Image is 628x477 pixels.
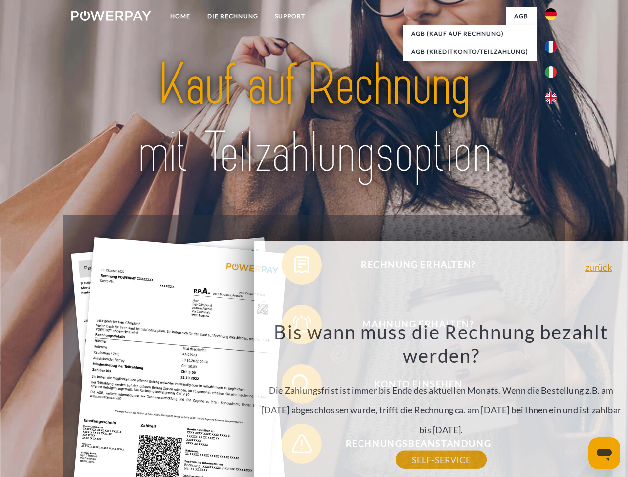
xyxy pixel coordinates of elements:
h3: Bis wann muss die Rechnung bezahlt werden? [260,320,623,368]
a: DIE RECHNUNG [199,7,267,25]
a: SELF-SERVICE [396,451,487,469]
img: title-powerpay_de.svg [95,48,533,190]
a: SUPPORT [267,7,314,25]
img: de [545,8,557,20]
img: logo-powerpay-white.svg [71,11,151,21]
iframe: Button to launch messaging window [588,437,620,469]
img: it [545,66,557,78]
a: agb [506,7,537,25]
img: fr [545,41,557,53]
a: AGB (Kauf auf Rechnung) [403,25,537,43]
a: AGB (Kreditkonto/Teilzahlung) [403,43,537,61]
a: zurück [585,263,612,272]
a: Home [162,7,199,25]
div: Die Zahlungsfrist ist immer bis Ende des aktuellen Monats. Wenn die Bestellung z.B. am [DATE] abg... [260,320,623,460]
img: en [545,92,557,104]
